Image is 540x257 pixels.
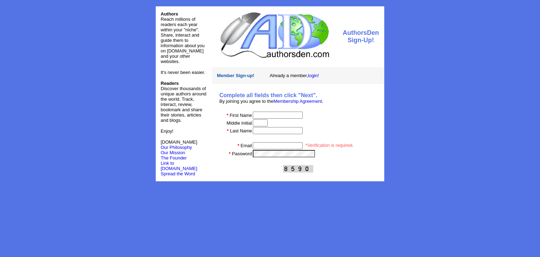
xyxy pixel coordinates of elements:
[161,155,187,161] a: The Founder
[161,139,197,150] font: [DOMAIN_NAME]
[217,73,254,78] font: Member Sign-up!
[161,81,206,123] font: Discover thousands of unique authors around the world. Track, interact, review, bookmark and shar...
[161,11,178,17] font: Authors
[161,81,179,86] b: Readers
[161,70,205,75] font: It's never been easier.
[232,151,252,156] font: Password
[161,170,195,176] a: Spread the Word
[270,73,319,78] font: Already a member,
[219,11,330,59] img: logo.jpg
[308,73,319,78] a: login!
[230,128,252,133] font: Last Name
[283,165,313,173] img: This Is CAPTCHA Image
[274,99,322,104] a: Membership Agreement
[219,92,317,98] b: Complete all fields then click "Next".
[161,161,197,171] a: Link to [DOMAIN_NAME]
[227,120,252,126] font: Middle Initial
[161,145,192,150] a: Our Philosophy
[306,143,354,148] font: *Verification is required.
[161,150,185,155] a: Our Mission
[230,113,252,118] font: First Name
[161,17,205,64] font: Reach millions of readers each year within your "niche". Share, interact and guide them to inform...
[161,171,195,176] font: Spread the Word
[161,128,173,134] font: Enjoy!
[343,29,379,44] font: AuthorsDen Sign-Up!
[240,143,252,148] font: Email
[219,99,323,104] font: By joining you agree to the .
